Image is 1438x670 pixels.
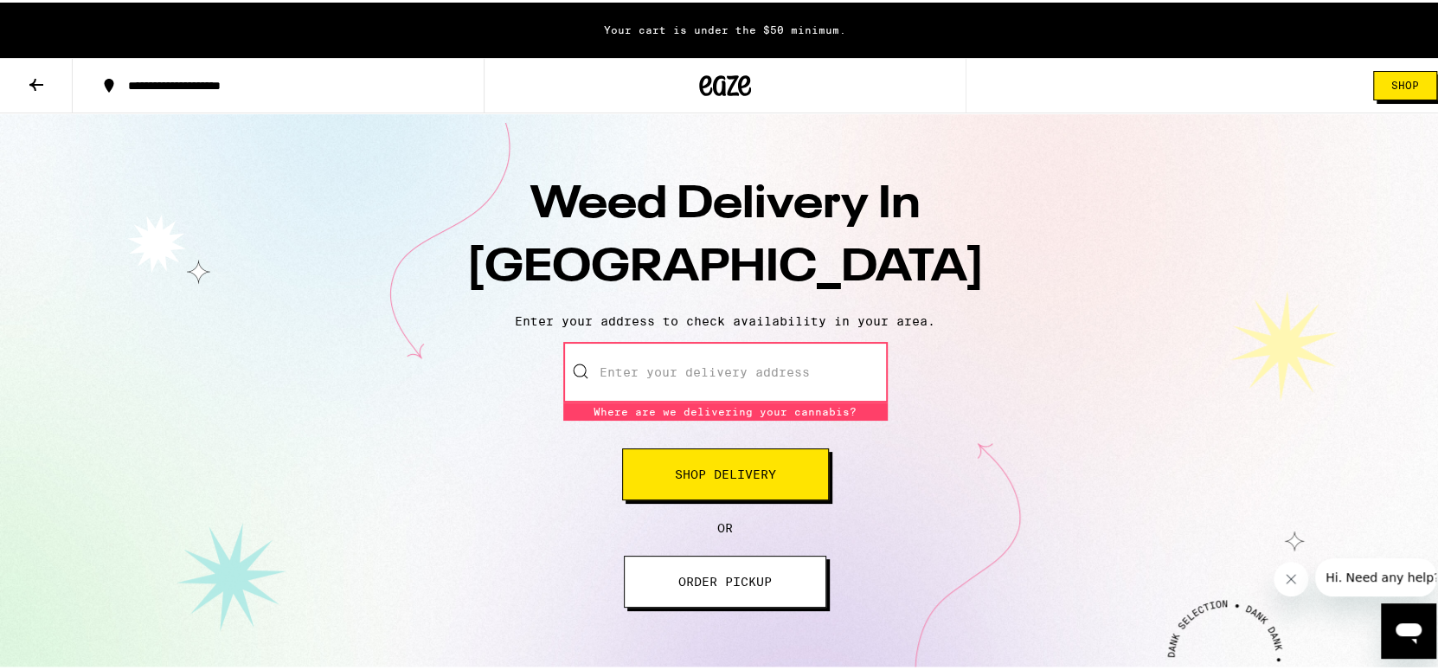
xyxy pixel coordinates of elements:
span: OR [717,519,733,532]
span: Hi. Need any help? [10,12,125,26]
button: Shop Delivery [622,446,829,498]
button: Shop [1373,68,1437,98]
iframe: Message from company [1315,556,1436,594]
h1: Weed Delivery In [422,171,1028,298]
span: Shop Delivery [675,466,776,478]
span: Shop [1391,78,1419,88]
iframe: Button to launch messaging window [1381,601,1436,656]
span: ORDER PICKUP [678,573,772,585]
p: Enter your address to check availability in your area. [17,312,1433,325]
div: Where are we delivering your cannabis? [563,400,888,418]
button: ORDER PICKUP [624,553,826,605]
input: Enter your delivery address [563,339,888,400]
span: [GEOGRAPHIC_DATA] [466,243,985,288]
iframe: Close message [1274,559,1308,594]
